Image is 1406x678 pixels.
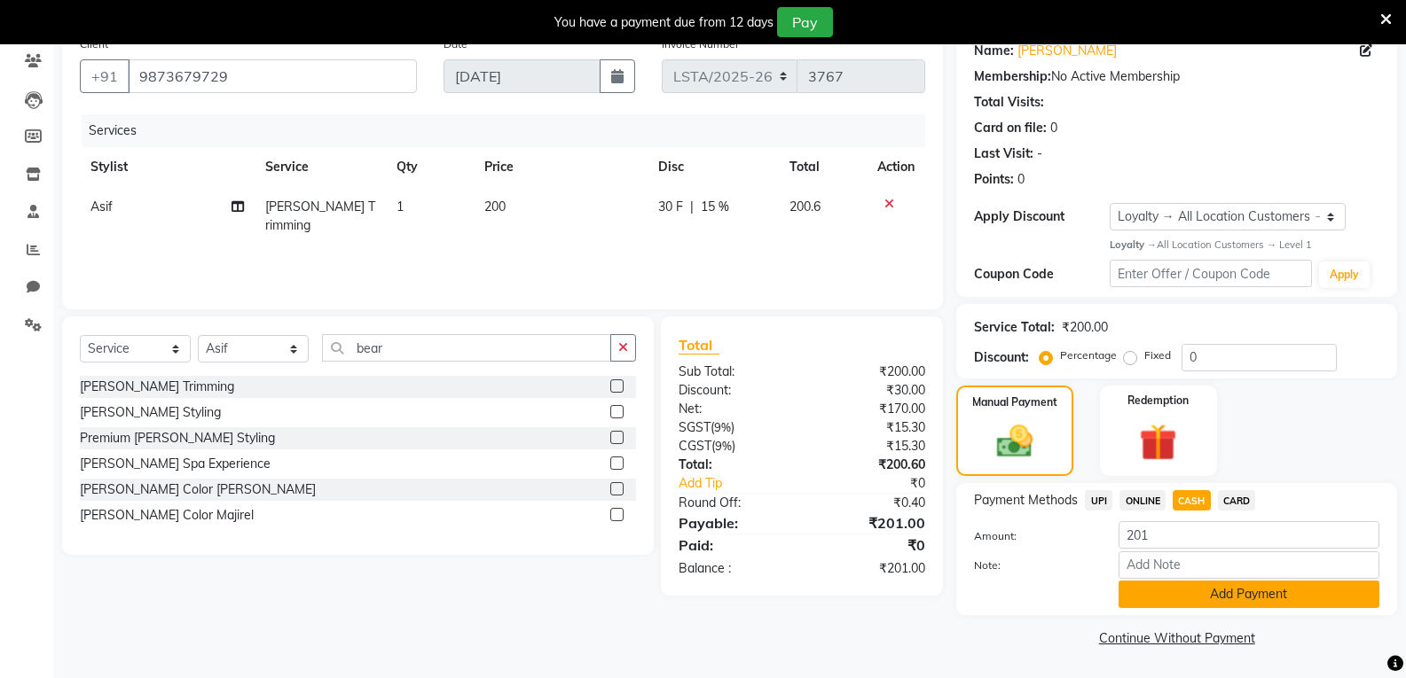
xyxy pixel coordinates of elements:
[665,437,802,456] div: ( )
[961,528,1104,544] label: Amount:
[1119,490,1166,510] span: ONLINE
[80,506,254,525] div: [PERSON_NAME] Color Majirel
[80,403,221,422] div: [PERSON_NAME] Styling
[397,199,404,214] span: 1
[974,144,1033,163] div: Last Visit:
[1119,551,1379,579] input: Add Note
[1062,318,1108,337] div: ₹200.00
[777,7,833,37] button: Pay
[1037,144,1042,163] div: -
[867,147,925,187] th: Action
[665,534,802,556] div: Paid:
[779,147,867,187] th: Total
[802,456,939,474] div: ₹200.60
[648,147,779,187] th: Disc
[960,629,1394,648] a: Continue Without Payment
[679,336,719,355] span: Total
[974,93,1044,112] div: Total Visits:
[974,348,1029,367] div: Discount:
[789,199,821,214] span: 200.6
[1060,347,1117,363] label: Percentage
[825,474,939,493] div: ₹0
[679,419,711,435] span: SGST
[802,418,939,437] div: ₹15.30
[1110,238,1379,253] div: All Location Customers → Level 1
[662,36,739,52] label: Invoice Number
[972,394,1057,410] label: Manual Payment
[974,170,1014,189] div: Points:
[80,147,255,187] th: Stylist
[554,13,774,32] div: You have a payment due from 12 days
[802,437,939,456] div: ₹15.30
[474,147,648,187] th: Price
[961,557,1104,573] label: Note:
[974,67,1379,86] div: No Active Membership
[715,439,732,453] span: 9%
[1127,419,1189,466] img: _gift.svg
[974,318,1055,337] div: Service Total:
[1173,490,1211,510] span: CASH
[1218,490,1256,510] span: CARD
[665,381,802,400] div: Discount:
[690,198,694,216] span: |
[802,512,939,534] div: ₹201.00
[1119,581,1379,608] button: Add Payment
[80,59,130,93] button: +91
[665,559,802,578] div: Balance :
[974,67,1051,86] div: Membership:
[974,491,1078,510] span: Payment Methods
[658,198,683,216] span: 30 F
[714,420,731,434] span: 9%
[974,265,1109,284] div: Coupon Code
[1017,42,1117,60] a: [PERSON_NAME]
[1085,490,1112,510] span: UPI
[1127,393,1189,409] label: Redemption
[90,199,113,214] span: Asif
[665,418,802,437] div: ( )
[1110,238,1157,251] strong: Loyalty →
[974,42,1014,60] div: Name:
[802,534,939,556] div: ₹0
[1017,170,1025,189] div: 0
[802,400,939,418] div: ₹170.00
[80,378,234,396] div: [PERSON_NAME] Trimming
[322,334,611,362] input: Search or Scan
[974,119,1047,137] div: Card on file:
[1110,260,1312,287] input: Enter Offer / Coupon Code
[802,362,939,381] div: ₹200.00
[1119,521,1379,549] input: Amount
[80,36,108,52] label: Client
[974,207,1109,226] div: Apply Discount
[665,362,802,381] div: Sub Total:
[679,438,711,454] span: CGST
[701,198,729,216] span: 15 %
[986,421,1044,463] img: _cash.svg
[82,114,939,147] div: Services
[265,199,375,233] span: [PERSON_NAME] Trimming
[1144,347,1171,363] label: Fixed
[1050,119,1057,137] div: 0
[1319,261,1370,288] button: Apply
[665,400,802,418] div: Net:
[802,381,939,400] div: ₹30.00
[255,147,386,187] th: Service
[444,36,467,52] label: Date
[802,559,939,578] div: ₹201.00
[484,199,506,214] span: 200
[128,59,417,93] input: Search by Name/Mobile/Email/Code
[665,512,802,534] div: Payable:
[802,494,939,512] div: ₹0.40
[386,147,474,187] th: Qty
[665,494,802,512] div: Round Off:
[665,456,802,474] div: Total:
[665,474,825,493] a: Add Tip
[80,455,271,473] div: [PERSON_NAME] Spa Experience
[80,429,275,448] div: Premium [PERSON_NAME] Styling
[80,480,316,499] div: [PERSON_NAME] Color [PERSON_NAME]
